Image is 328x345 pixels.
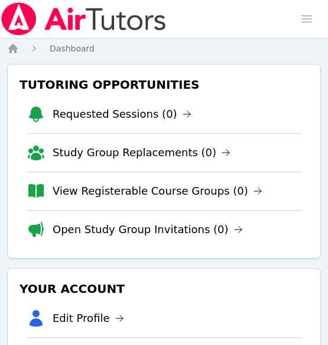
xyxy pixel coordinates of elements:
[53,221,243,238] a: Open Study Group Invitations (0)
[50,43,95,54] a: Dashboard
[17,278,311,299] h3: Your Account
[53,183,262,199] a: View Registerable Course Groups (0)
[50,44,95,53] span: Dashboard
[7,43,321,54] nav: Breadcrumb
[17,74,311,95] h3: Tutoring Opportunities
[53,106,191,122] a: Requested Sessions (0)
[53,310,124,327] a: Edit Profile
[53,144,230,161] a: Study Group Replacements (0)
